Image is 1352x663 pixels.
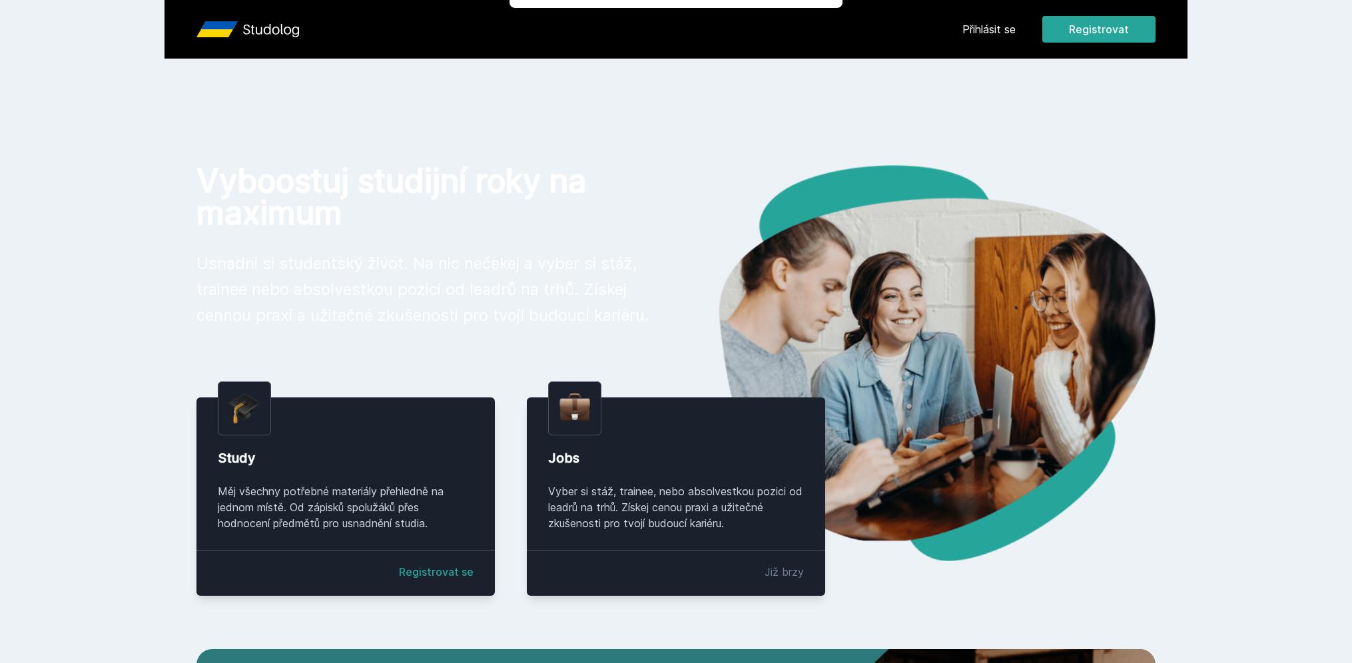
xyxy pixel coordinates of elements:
[710,69,827,103] button: Jasně, jsem pro
[525,16,579,69] img: notification icon
[218,483,474,531] div: Měj všechny potřebné materiály přehledně na jednom místě. Od zápisků spolužáků přes hodnocení pře...
[579,16,827,47] div: [PERSON_NAME] dostávat tipy ohledně studia, nových testů, hodnocení učitelů a předmětů?
[676,165,1156,561] img: hero.png
[218,449,474,467] div: Study
[196,165,655,229] h1: Vyboostuj studijní roky na maximum
[229,393,260,424] img: graduation-cap.png
[399,564,474,580] a: Registrovat se
[655,69,703,103] button: Ne
[196,250,655,328] p: Usnadni si studentský život. Na nic nečekej a vyber si stáž, trainee nebo absolvestkou pozici od ...
[548,449,804,467] div: Jobs
[548,483,804,531] div: Vyber si stáž, trainee, nebo absolvestkou pozici od leadrů na trhů. Získej cenou praxi a užitečné...
[559,390,590,424] img: briefcase.png
[765,564,804,580] div: Již brzy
